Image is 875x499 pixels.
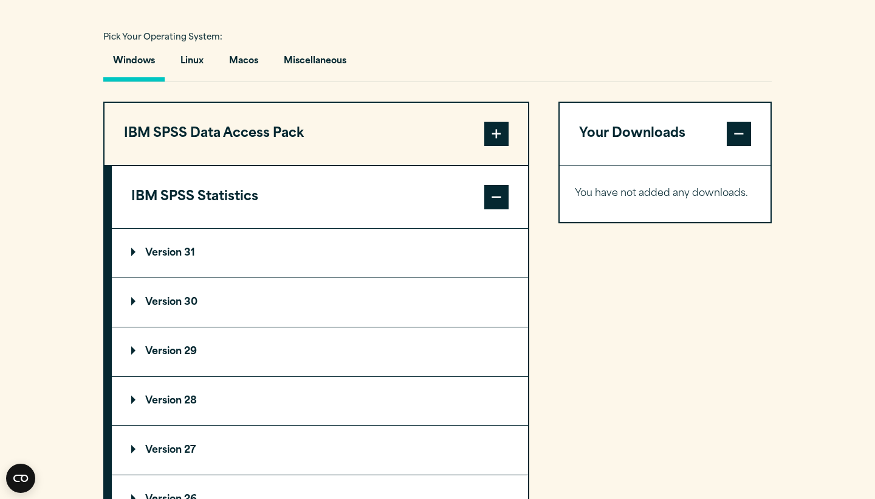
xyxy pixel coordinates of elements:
[112,278,528,327] summary: Version 30
[560,165,770,222] div: Your Downloads
[112,166,528,228] button: IBM SPSS Statistics
[6,464,35,493] button: Open CMP widget
[105,103,528,165] button: IBM SPSS Data Access Pack
[575,185,755,203] p: You have not added any downloads.
[112,426,528,475] summary: Version 27
[112,377,528,425] summary: Version 28
[171,47,213,82] button: Linux
[131,445,196,455] p: Version 27
[219,47,268,82] button: Macos
[103,33,222,41] span: Pick Your Operating System:
[274,47,356,82] button: Miscellaneous
[131,396,197,406] p: Version 28
[560,103,770,165] button: Your Downloads
[112,327,528,376] summary: Version 29
[112,229,528,277] summary: Version 31
[131,248,195,258] p: Version 31
[131,298,197,307] p: Version 30
[103,47,165,82] button: Windows
[131,347,197,357] p: Version 29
